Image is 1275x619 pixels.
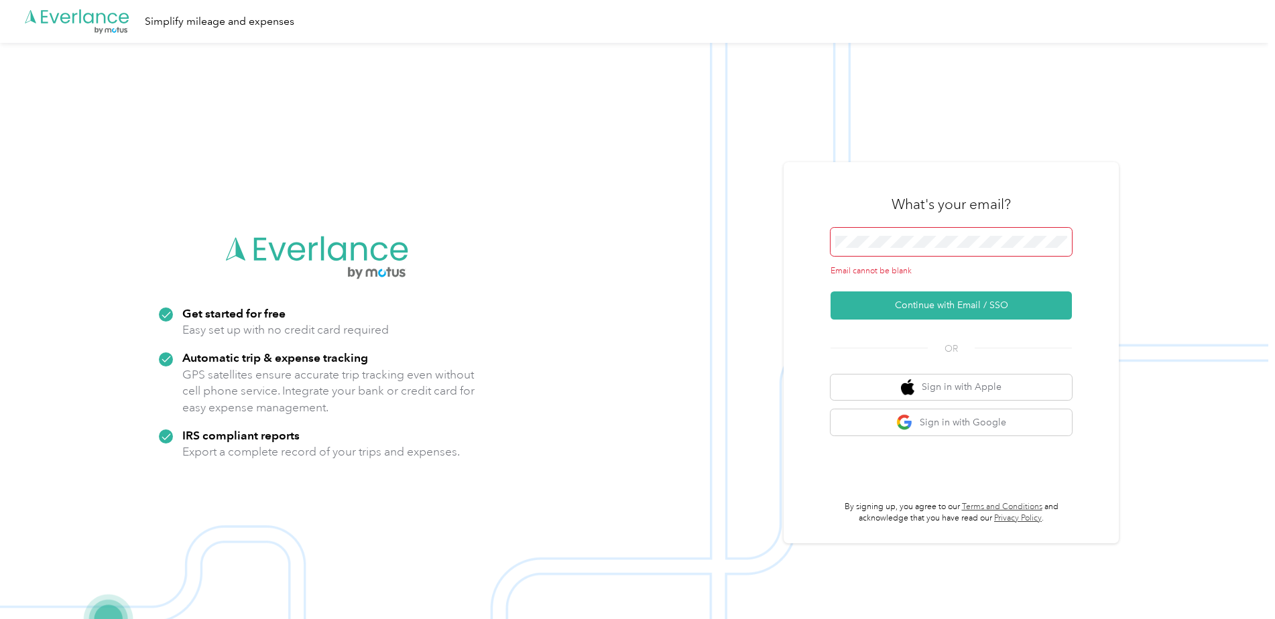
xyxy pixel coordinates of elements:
[182,350,368,364] strong: Automatic trip & expense tracking
[994,513,1042,523] a: Privacy Policy
[145,13,294,30] div: Simplify mileage and expenses
[182,306,286,320] strong: Get started for free
[182,366,475,416] p: GPS satellites ensure accurate trip tracking even without cell phone service. Integrate your bank...
[182,443,460,460] p: Export a complete record of your trips and expenses.
[901,379,914,396] img: apple logo
[928,342,975,356] span: OR
[831,374,1072,401] button: apple logoSign in with Apple
[182,428,300,442] strong: IRS compliant reports
[962,502,1042,512] a: Terms and Conditions
[831,265,1072,277] div: Email cannot be blank
[831,291,1072,320] button: Continue with Email / SSO
[831,501,1072,525] p: By signing up, you agree to our and acknowledge that you have read our .
[182,322,389,338] p: Easy set up with no credit card required
[896,414,913,431] img: google logo
[892,195,1011,214] h3: What's your email?
[831,409,1072,435] button: google logoSign in with Google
